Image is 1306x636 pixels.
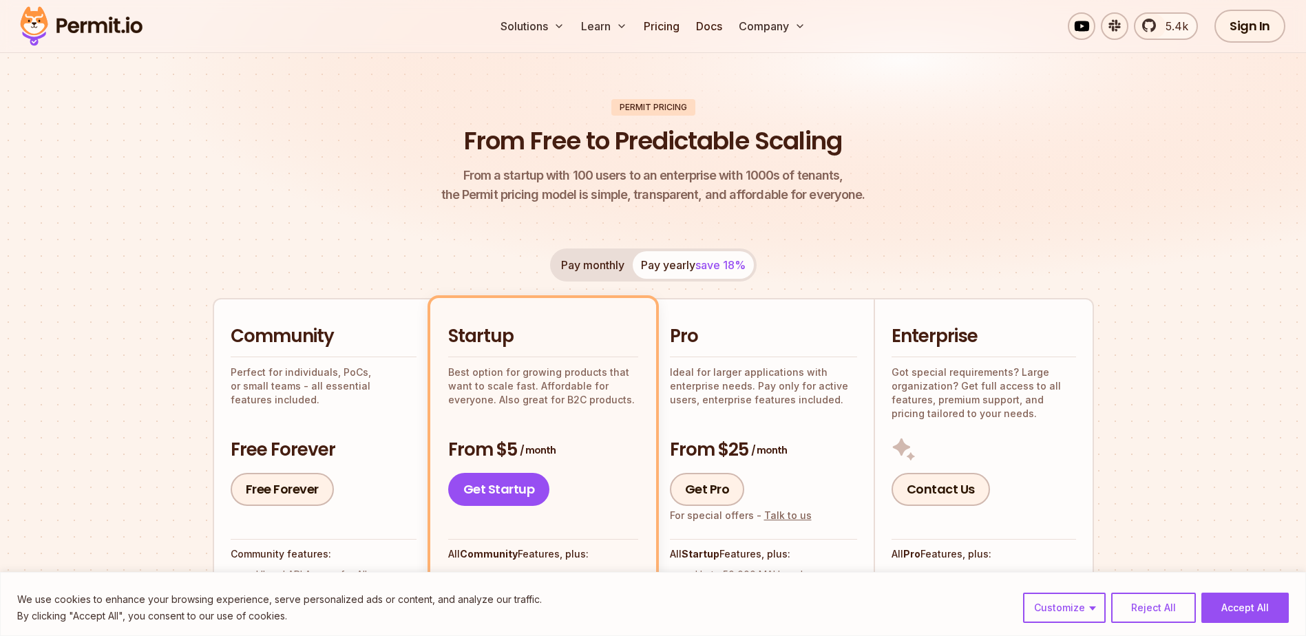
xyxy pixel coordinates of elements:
[670,473,745,506] a: Get Pro
[17,591,542,608] p: We use cookies to enhance your browsing experience, serve personalized ads or content, and analyz...
[1214,10,1285,43] a: Sign In
[917,570,1052,584] p: No limits on MAU and Tenants
[14,3,149,50] img: Permit logo
[1134,12,1198,40] a: 5.4k
[441,166,865,185] span: From a startup with 100 users to an enterprise with 1000s of tenants,
[448,438,638,463] h3: From $5
[448,365,638,407] p: Best option for growing products that want to scale fast. Affordable for everyone. Also great for...
[520,443,556,457] span: / month
[495,12,570,40] button: Solutions
[682,548,719,560] strong: Startup
[231,473,334,506] a: Free Forever
[892,547,1076,561] h4: All Features, plus:
[670,438,857,463] h3: From $25
[231,365,417,407] p: Perfect for individuals, PoCs, or small teams - all essential features included.
[256,568,417,609] p: UI and API Access for All Authorization Models ( , , , , )
[670,365,857,407] p: Ideal for larger applications with enterprise needs. Pay only for active users, enterprise featur...
[231,547,417,561] h4: Community features:
[892,473,990,506] a: Contact Us
[638,12,685,40] a: Pricing
[448,473,550,506] a: Get Startup
[1023,593,1106,623] button: Customize
[460,548,518,560] strong: Community
[441,166,865,204] p: the Permit pricing model is simple, transparent, and affordable for everyone.
[448,324,638,349] h2: Startup
[764,509,812,521] a: Talk to us
[448,547,638,561] h4: All Features, plus:
[1201,593,1289,623] button: Accept All
[17,608,542,624] p: By clicking "Accept All", you consent to our use of cookies.
[670,547,857,561] h4: All Features, plus:
[474,570,635,584] p: Up to 25,000 MAU and 100 Tenants
[733,12,811,40] button: Company
[1111,593,1196,623] button: Reject All
[892,324,1076,349] h2: Enterprise
[892,365,1076,421] p: Got special requirements? Large organization? Get full access to all features, premium support, a...
[903,548,920,560] strong: Pro
[751,443,787,457] span: / month
[695,568,857,595] p: Up to 50,000 MAU, and 20,000 Tenants
[231,324,417,349] h2: Community
[670,324,857,349] h2: Pro
[670,509,812,522] div: For special offers -
[231,438,417,463] h3: Free Forever
[464,124,842,158] h1: From Free to Predictable Scaling
[611,99,695,116] div: Permit Pricing
[691,12,728,40] a: Docs
[1157,18,1188,34] span: 5.4k
[576,12,633,40] button: Learn
[553,251,633,279] button: Pay monthly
